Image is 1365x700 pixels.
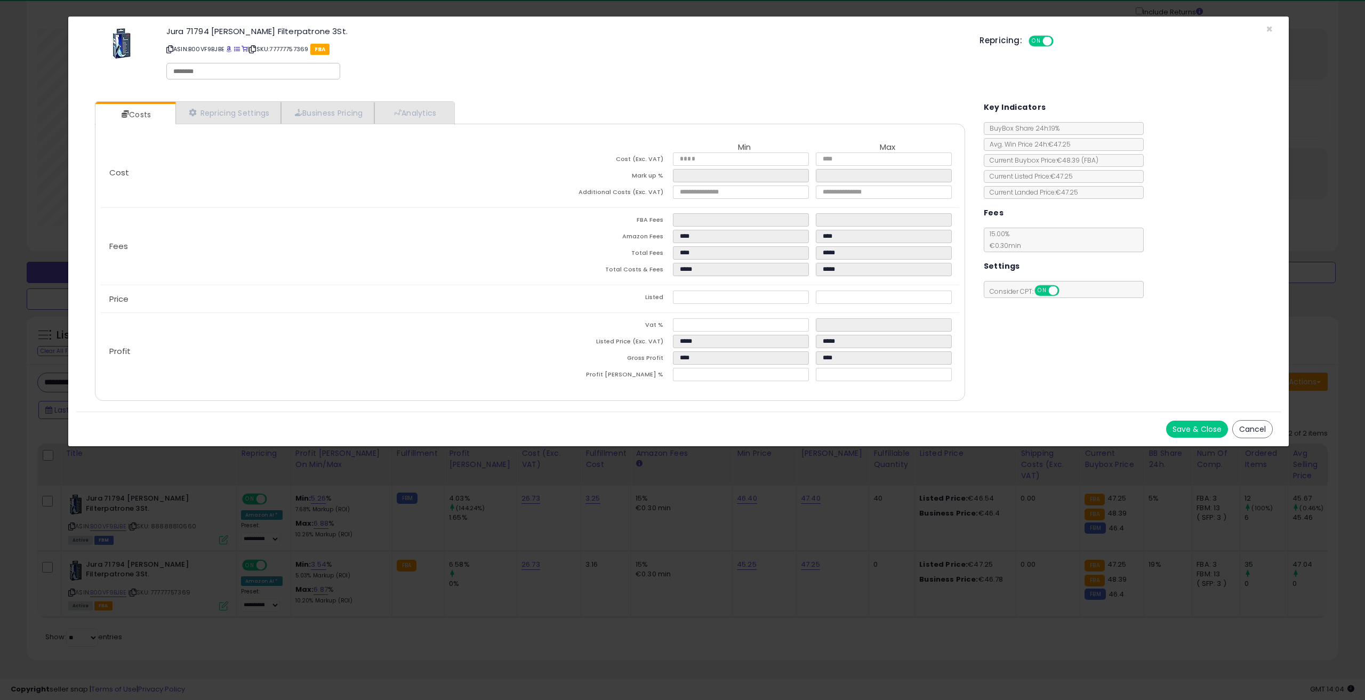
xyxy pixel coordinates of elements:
[530,291,673,307] td: Listed
[1232,420,1273,438] button: Cancel
[1035,286,1049,295] span: ON
[530,318,673,335] td: Vat %
[226,45,232,53] a: BuyBox page
[166,41,963,58] p: ASIN: B00VF9BJBE | SKU: 77777757369
[1030,37,1043,46] span: ON
[1166,421,1228,438] button: Save & Close
[95,104,174,125] a: Costs
[1057,156,1098,165] span: €48.39
[530,368,673,384] td: Profit [PERSON_NAME] %
[984,260,1020,273] h5: Settings
[1052,37,1069,46] span: OFF
[101,242,530,251] p: Fees
[374,102,453,124] a: Analytics
[530,351,673,368] td: Gross Profit
[1081,156,1098,165] span: ( FBA )
[110,27,133,59] img: 41f5vKvU+1L._SL60_.jpg
[101,347,530,356] p: Profit
[234,45,240,53] a: All offer listings
[242,45,247,53] a: Your listing only
[530,230,673,246] td: Amazon Fees
[530,335,673,351] td: Listed Price (Exc. VAT)
[530,213,673,230] td: FBA Fees
[101,295,530,303] p: Price
[984,188,1078,197] span: Current Landed Price: €47.25
[979,36,1022,45] h5: Repricing:
[984,206,1004,220] h5: Fees
[166,27,963,35] h3: Jura 71794 [PERSON_NAME] Filterpatrone 3St.
[101,168,530,177] p: Cost
[1266,21,1273,37] span: ×
[984,156,1098,165] span: Current Buybox Price:
[984,124,1059,133] span: BuyBox Share 24h: 19%
[984,287,1073,296] span: Consider CPT:
[530,152,673,169] td: Cost (Exc. VAT)
[530,263,673,279] td: Total Costs & Fees
[984,140,1071,149] span: Avg. Win Price 24h: €47.25
[530,169,673,186] td: Mark up %
[310,44,330,55] span: FBA
[530,246,673,263] td: Total Fees
[673,143,816,152] th: Min
[281,102,374,124] a: Business Pricing
[984,172,1073,181] span: Current Listed Price: €47.25
[1057,286,1074,295] span: OFF
[175,102,281,124] a: Repricing Settings
[984,229,1021,250] span: 15.00 %
[816,143,959,152] th: Max
[984,241,1021,250] span: €0.30 min
[984,101,1046,114] h5: Key Indicators
[530,186,673,202] td: Additional Costs (Exc. VAT)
